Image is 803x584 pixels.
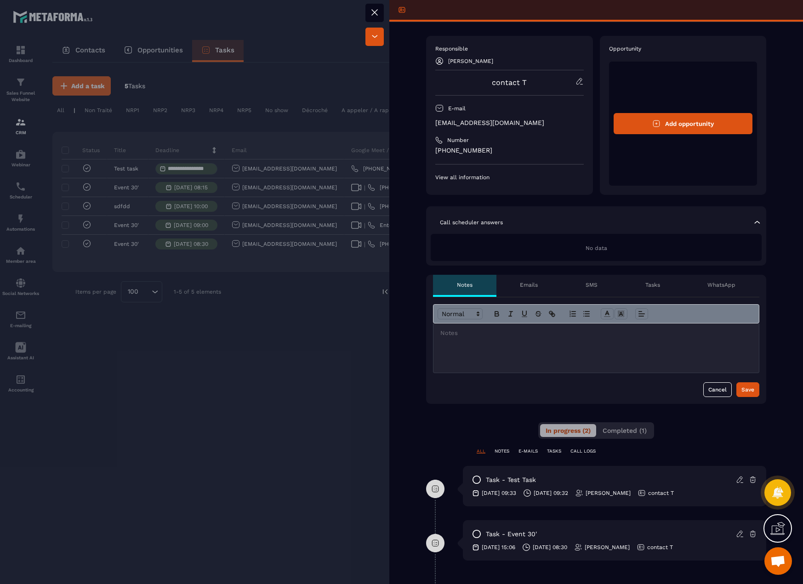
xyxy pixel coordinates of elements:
span: No data [586,245,607,251]
p: Call scheduler answers [440,219,503,226]
p: [EMAIL_ADDRESS][DOMAIN_NAME] [435,119,584,127]
p: Opportunity [609,45,757,52]
p: View all information [435,174,584,181]
button: Cancel [703,382,732,397]
p: Responsible [435,45,584,52]
div: Save [741,385,754,394]
p: Number [447,136,469,144]
p: TASKS [547,448,561,454]
button: Add opportunity [614,113,753,134]
p: E-MAILS [518,448,538,454]
p: [DATE] 09:33 [482,489,516,497]
p: [PERSON_NAME] [586,489,631,497]
p: NOTES [495,448,509,454]
span: In progress (2) [546,427,591,434]
div: Open chat [764,547,792,575]
button: Completed (1) [597,424,652,437]
p: contact T [648,489,674,497]
p: [PERSON_NAME] [448,58,493,64]
p: contact T [647,544,673,551]
p: SMS [586,281,598,289]
p: task - Test task [486,476,536,484]
button: Save [736,382,759,397]
p: E-mail [448,105,466,112]
p: task - Event 30' [486,530,537,539]
p: Tasks [645,281,660,289]
button: In progress (2) [540,424,596,437]
p: [DATE] 08:30 [533,544,567,551]
p: CALL LOGS [570,448,596,454]
p: [PHONE_NUMBER] [435,146,584,155]
p: [PERSON_NAME] [585,544,630,551]
p: [DATE] 09:32 [534,489,568,497]
p: Emails [520,281,538,289]
p: WhatsApp [707,281,735,289]
p: ALL [477,448,485,454]
a: contact T [492,78,527,87]
p: [DATE] 15:06 [482,544,515,551]
span: Completed (1) [603,427,647,434]
p: Notes [457,281,473,289]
